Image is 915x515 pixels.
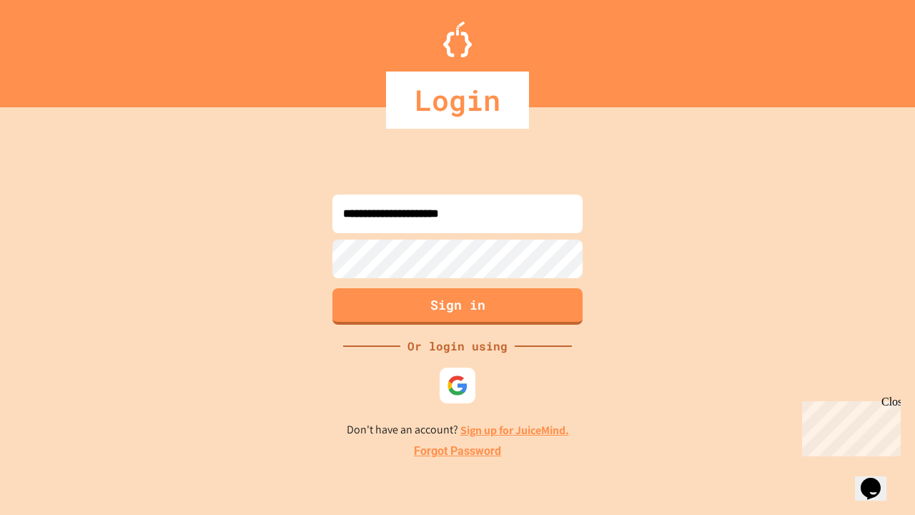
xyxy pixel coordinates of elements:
img: google-icon.svg [447,375,468,396]
button: Sign in [332,288,583,325]
a: Forgot Password [414,443,501,460]
a: Sign up for JuiceMind. [460,423,569,438]
iframe: chat widget [855,458,901,501]
div: Or login using [400,338,515,355]
div: Chat with us now!Close [6,6,99,91]
img: Logo.svg [443,21,472,57]
iframe: chat widget [796,396,901,456]
div: Login [386,72,529,129]
p: Don't have an account? [347,421,569,439]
